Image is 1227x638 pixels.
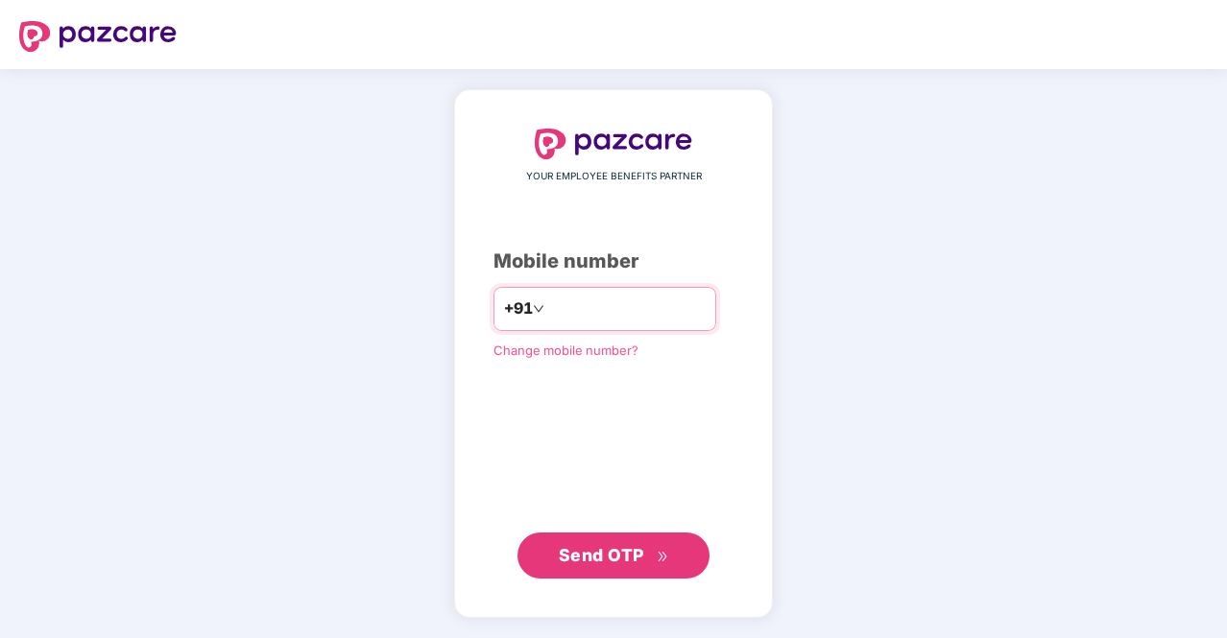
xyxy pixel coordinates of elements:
div: Mobile number [493,247,734,276]
button: Send OTPdouble-right [517,532,710,579]
img: logo [535,129,692,159]
span: Send OTP [559,545,644,565]
span: YOUR EMPLOYEE BENEFITS PARTNER [526,169,702,184]
span: down [533,303,544,315]
img: logo [19,21,177,52]
span: double-right [657,551,669,563]
span: +91 [504,296,533,320]
a: Change mobile number? [493,343,638,358]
